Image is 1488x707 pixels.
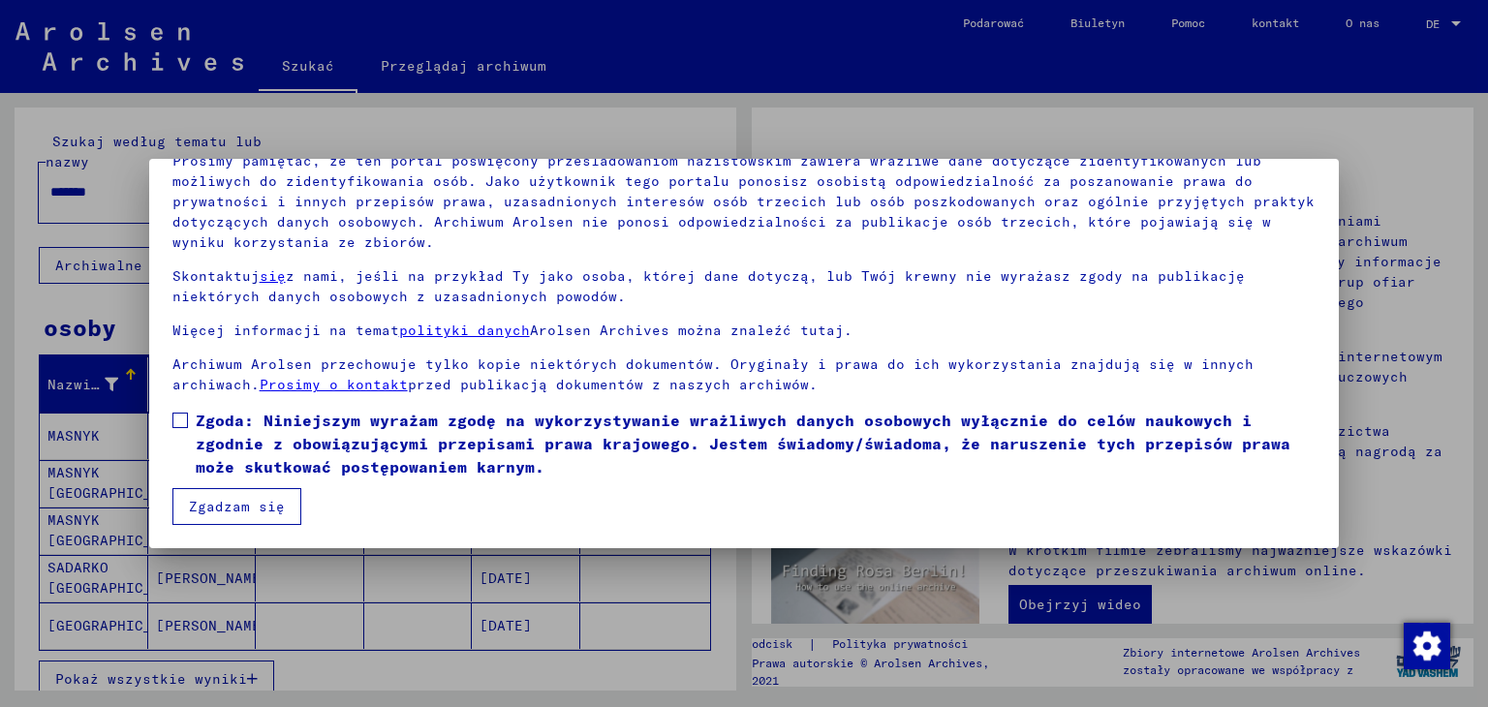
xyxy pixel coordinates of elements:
font: Archiwum Arolsen przechowuje tylko kopie niektórych dokumentów. Oryginały i prawa do ich wykorzys... [172,355,1254,393]
button: Zgadzam się [172,488,301,525]
font: Prosimy pamiętać, że ten portal poświęcony prześladowaniom nazistowskim zawiera wrażliwe dane dot... [172,152,1315,251]
font: Zgadzam się [189,498,285,515]
font: przed publikacją dokumentów z naszych archiwów. [408,376,818,393]
a: się [260,267,286,285]
a: polityki danych [399,322,530,339]
img: Zmiana zgody [1404,623,1450,669]
font: Zgoda: Niniejszym wyrażam zgodę na wykorzystywanie wrażliwych danych osobowych wyłącznie do celów... [196,411,1290,476]
a: Prosimy o kontakt [260,376,408,393]
div: Zmiana zgody [1403,622,1449,668]
font: z nami, jeśli na przykład Ty jako osoba, której dane dotyczą, lub Twój krewny nie wyrażasz zgody ... [172,267,1245,305]
font: Więcej informacji na temat [172,322,399,339]
font: Arolsen Archives można znaleźć tutaj. [530,322,852,339]
font: Skontaktuj [172,267,260,285]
